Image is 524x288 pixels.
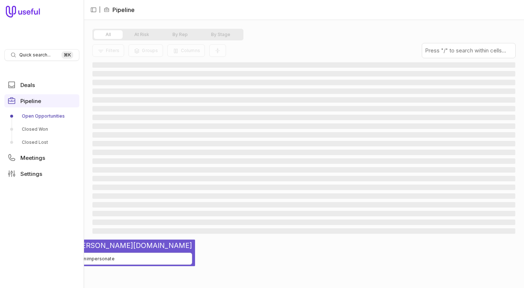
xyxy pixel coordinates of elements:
a: Open Opportunities [4,110,79,122]
span: Filters [106,48,119,53]
span: Groups [142,48,158,53]
span: ‌ [92,211,515,216]
li: Pipeline [104,5,135,14]
span: ‌ [92,185,515,190]
span: ‌ [92,106,515,111]
a: Closed Lost [4,137,79,148]
a: Closed Won [4,123,79,135]
button: At Risk [123,30,161,39]
span: ‌ [92,150,515,155]
input: Press "/" to search within cells... [422,43,515,58]
span: ‌ [92,228,515,234]
span: ‌ [92,97,515,103]
span: ‌ [92,80,515,85]
span: ‌ [92,176,515,181]
span: Deals [20,82,35,88]
span: ‌ [92,132,515,138]
button: Collapse all rows [209,44,226,57]
a: Meetings [4,151,79,164]
span: ‌ [92,71,515,76]
span: ‌ [92,115,515,120]
span: ‌ [92,193,515,199]
span: ‌ [92,220,515,225]
button: Group Pipeline [128,44,163,57]
button: Collapse sidebar [88,4,99,15]
span: ‌ [92,62,515,68]
span: Settings [20,171,42,177]
div: Pipeline submenu [4,110,79,148]
a: Deals [4,78,79,91]
span: | [99,5,101,14]
span: Quick search... [19,52,51,58]
span: 🥸 [EMAIL_ADDRESS][PERSON_NAME][DOMAIN_NAME] [3,241,192,250]
button: Filter Pipeline [92,44,124,57]
kbd: ⌘ K [61,51,73,59]
a: Settings [4,167,79,180]
span: Pipeline [20,98,41,104]
button: By Stage [199,30,242,39]
span: Meetings [20,155,45,161]
span: ‌ [92,202,515,208]
span: Columns [181,48,200,53]
span: ‌ [92,158,515,164]
button: Columns [167,44,205,57]
a: Pipeline [4,94,79,107]
span: ‌ [92,141,515,146]
span: ‌ [92,167,515,173]
button: Unimpersonate [3,253,192,265]
button: All [94,30,123,39]
button: By Rep [161,30,199,39]
span: ‌ [92,88,515,94]
span: ‌ [92,123,515,129]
